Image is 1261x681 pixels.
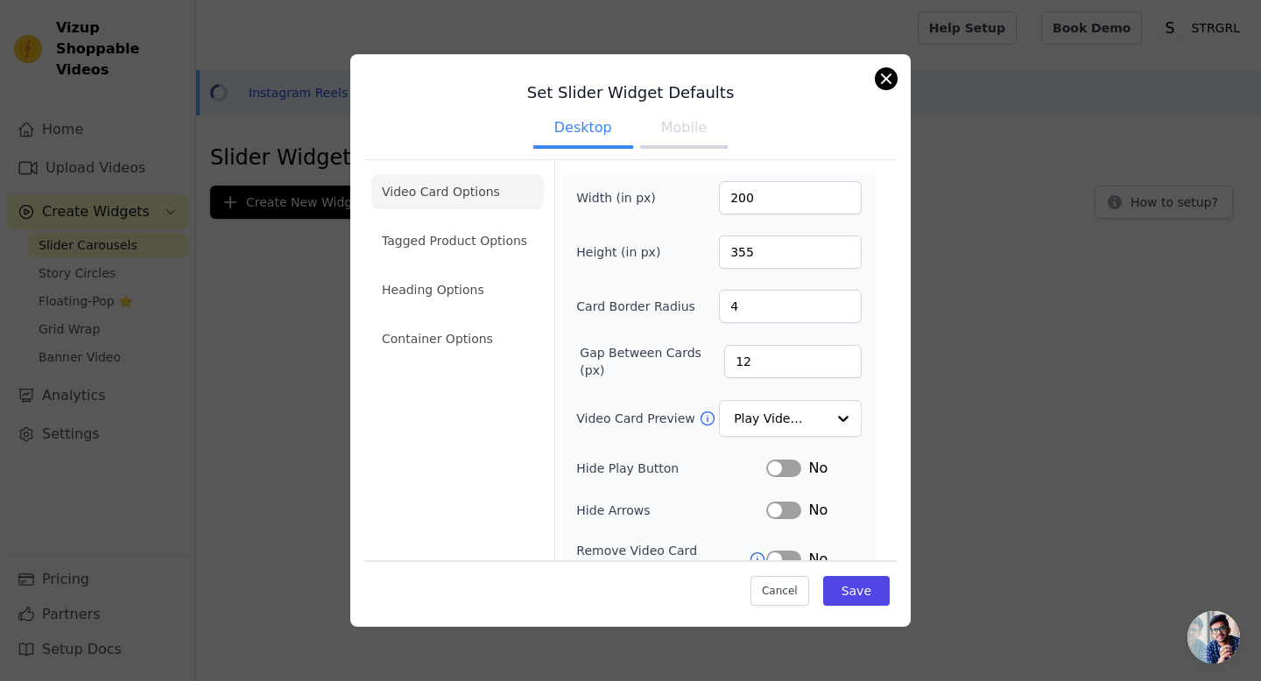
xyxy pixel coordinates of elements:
[576,243,672,261] label: Height (in px)
[808,549,828,570] span: No
[1187,611,1240,663] div: Open chat
[576,502,766,519] label: Hide Arrows
[371,174,544,209] li: Video Card Options
[371,223,544,258] li: Tagged Product Options
[576,410,698,427] label: Video Card Preview
[576,460,766,477] label: Hide Play Button
[533,110,633,149] button: Desktop
[580,344,724,379] label: Gap Between Cards (px)
[808,500,828,521] span: No
[371,321,544,356] li: Container Options
[371,272,544,307] li: Heading Options
[640,110,728,149] button: Mobile
[750,576,809,606] button: Cancel
[823,576,890,606] button: Save
[364,82,897,103] h3: Set Slider Widget Defaults
[808,458,828,479] span: No
[576,189,672,207] label: Width (in px)
[576,298,695,315] label: Card Border Radius
[876,68,897,89] button: Close modal
[576,542,749,577] label: Remove Video Card Shadow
